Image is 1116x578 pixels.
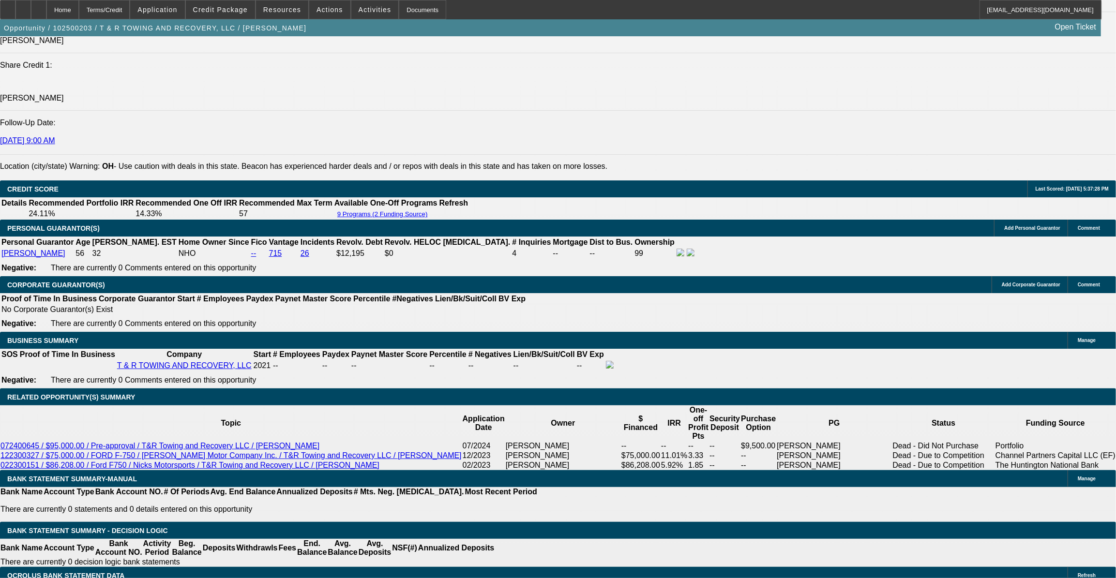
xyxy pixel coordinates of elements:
[334,210,431,218] button: 9 Programs (2 Funding Source)
[498,295,526,303] b: BV Exp
[462,460,505,470] td: 02/2023
[135,198,238,208] th: Recommended One Off IRR
[621,451,661,460] td: $75,000.00
[709,460,740,470] td: --
[1,305,530,314] td: No Corporate Guarantor(s) Exist
[95,539,143,557] th: Bank Account NO.
[0,451,462,459] a: 122300327 / $75,000.00 / FORD F-750 / [PERSON_NAME] Motor Company Inc. / T&R Towing and Recovery ...
[661,460,688,470] td: 5.92%
[590,238,633,246] b: Dist to Bus.
[322,350,349,358] b: Paydex
[995,451,1116,460] td: Channel Partners Capital LLC (EF)
[462,405,505,441] th: Application Date
[102,162,114,170] b: OH
[51,376,256,384] span: There are currently 0 Comments entered on this opportunity
[359,6,392,14] span: Activities
[740,460,776,470] td: --
[297,539,327,557] th: End. Balance
[273,361,278,370] span: --
[51,319,256,327] span: There are currently 0 Comments entered on this opportunity
[621,460,661,470] td: $86,208.00
[43,539,95,557] th: Account Type
[43,487,95,497] th: Account Type
[1078,476,1096,481] span: Manage
[740,451,776,460] td: --
[1,264,36,272] b: Negative:
[28,209,134,219] td: 24.11%
[995,405,1116,441] th: Funding Source
[95,487,164,497] th: Bank Account NO.
[553,248,588,259] td: --
[177,295,195,303] b: Start
[892,405,995,441] th: Status
[269,238,299,246] b: Vantage
[256,0,308,19] button: Resources
[688,460,709,470] td: 1.85
[661,405,688,441] th: IRR
[117,361,252,370] a: T & R TOWING AND RECOVERY, LLC
[0,442,319,450] a: 072400645 / $95,000.00 / Pre-approval / T&R Towing and Recovery LLC / [PERSON_NAME]
[577,350,604,358] b: BV Exp
[505,405,621,441] th: Owner
[171,539,202,557] th: Beg. Balance
[1,376,36,384] b: Negative:
[7,393,135,401] span: RELATED OPPORTUNITY(S) SUMMARY
[468,350,512,358] b: # Negatives
[1078,282,1100,287] span: Comment
[429,361,466,370] div: --
[239,198,333,208] th: Recommended Max Term
[512,238,551,246] b: # Inquiries
[253,360,271,371] td: 2021
[1,249,65,257] a: [PERSON_NAME]
[358,539,392,557] th: Avg. Deposits
[166,350,202,358] b: Company
[776,460,892,470] td: [PERSON_NAME]
[462,441,505,451] td: 07/2024
[246,295,273,303] b: Paydex
[418,539,495,557] th: Annualized Deposits
[202,539,236,557] th: Deposits
[327,539,358,557] th: Avg. Balance
[130,0,184,19] button: Application
[677,249,684,256] img: facebook-icon.png
[210,487,276,497] th: Avg. End Balance
[7,475,137,483] span: BANK STATEMENT SUMMARY-MANUAL
[661,451,688,460] td: 11.01%
[1,238,74,246] b: Personal Guarantor
[740,405,776,441] th: Purchase Option
[634,248,675,259] td: 99
[688,405,709,441] th: One-off Profit Pts
[1051,19,1100,35] a: Open Ticket
[99,295,175,303] b: Corporate Guarantor
[709,441,740,451] td: --
[1002,282,1060,287] span: Add Corporate Guarantor
[1,350,18,359] th: SOS
[776,451,892,460] td: [PERSON_NAME]
[251,238,267,246] b: Fico
[239,209,333,219] td: 57
[1004,225,1060,231] span: Add Personal Guarantor
[317,6,343,14] span: Actions
[75,248,90,259] td: 56
[186,0,255,19] button: Credit Package
[740,441,776,451] td: $9,500.00
[143,539,172,557] th: Activity Period
[273,350,320,358] b: # Employees
[263,6,301,14] span: Resources
[513,360,575,371] td: --
[385,238,511,246] b: Revolv. HELOC [MEDICAL_DATA].
[462,451,505,460] td: 12/2023
[351,350,427,358] b: Paynet Master Score
[236,539,278,557] th: Withdrawls
[429,350,466,358] b: Percentile
[892,460,995,470] td: Dead - Due to Competition
[276,487,353,497] th: Annualized Deposits
[4,24,306,32] span: Opportunity / 102500203 / T & R TOWING AND RECOVERY, LLC / [PERSON_NAME]
[892,441,995,451] td: Dead - Did Not Purchase
[179,238,249,246] b: Home Owner Since
[709,405,740,441] th: Security Deposit
[7,185,59,193] span: CREDIT SCORE
[435,295,497,303] b: Lien/Bk/Suit/Coll
[51,264,256,272] span: There are currently 0 Comments entered on this opportunity
[634,238,675,246] b: Ownership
